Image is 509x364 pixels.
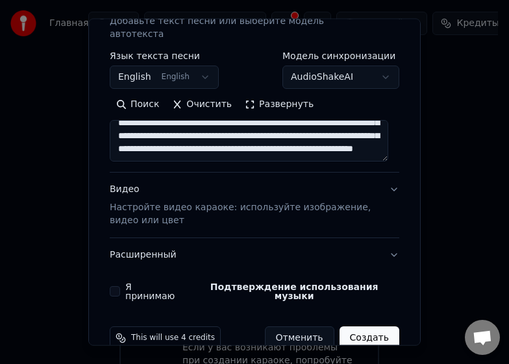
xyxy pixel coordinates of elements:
[340,326,399,350] button: Создать
[110,15,379,41] p: Добавьте текст песни или выберите модель автотекста
[189,282,399,300] button: Я принимаю
[282,51,399,60] label: Модель синхронизации
[265,326,334,350] button: Отменить
[110,94,166,115] button: Поиск
[125,282,399,300] label: Я принимаю
[166,94,238,115] button: Очистить
[110,238,399,272] button: Расширенный
[110,183,379,227] div: Видео
[238,94,320,115] button: Развернуть
[110,51,399,172] div: Текст песниДобавьте текст песни или выберите модель автотекста
[110,201,379,227] p: Настройте видео караоке: используйте изображение, видео или цвет
[131,333,215,343] span: This will use 4 credits
[110,173,399,237] button: ВидеоНастройте видео караоке: используйте изображение, видео или цвет
[110,51,219,60] label: Язык текста песни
